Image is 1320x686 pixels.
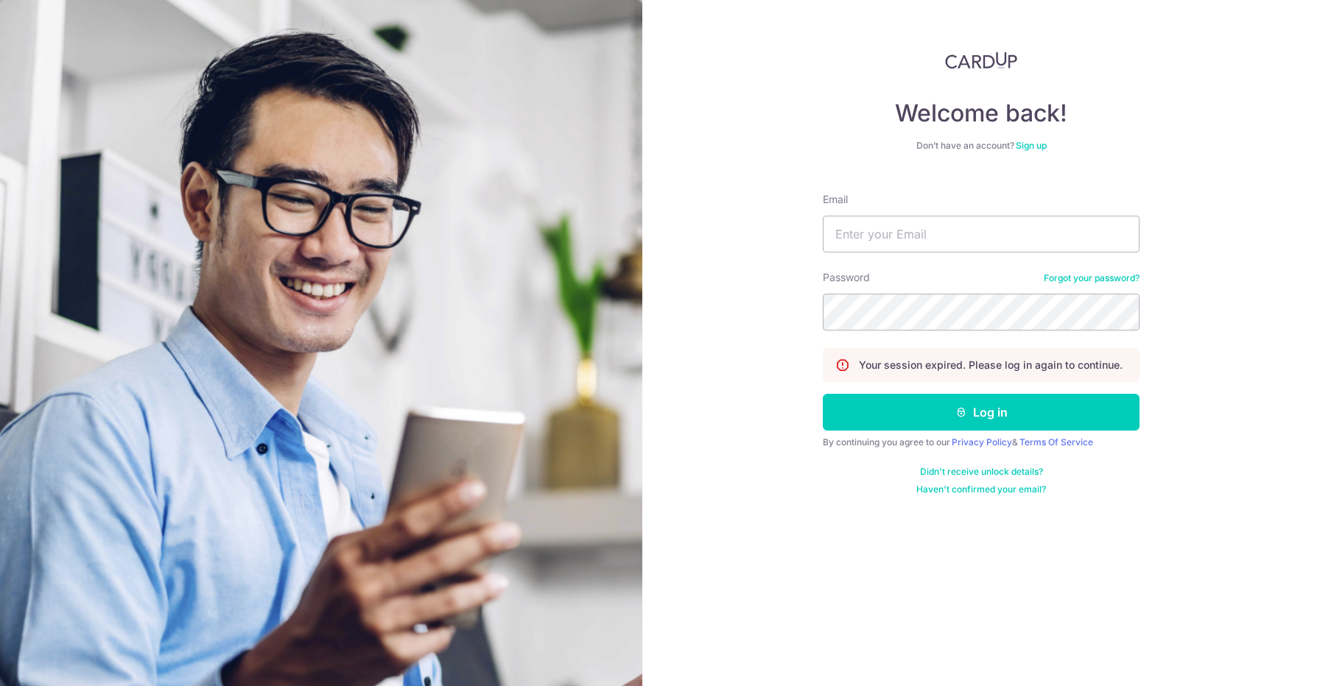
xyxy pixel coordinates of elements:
label: Password [823,270,870,285]
a: Haven't confirmed your email? [916,484,1046,495]
a: Privacy Policy [952,436,1012,448]
input: Enter your Email [823,216,1140,252]
a: Forgot your password? [1044,272,1140,284]
img: CardUp Logo [945,52,1017,69]
div: By continuing you agree to our & [823,436,1140,448]
a: Didn't receive unlock details? [920,466,1043,478]
h4: Welcome back! [823,99,1140,128]
p: Your session expired. Please log in again to continue. [859,358,1123,372]
a: Terms Of Service [1019,436,1093,448]
label: Email [823,192,848,207]
a: Sign up [1016,140,1047,151]
button: Log in [823,394,1140,431]
div: Don’t have an account? [823,140,1140,152]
